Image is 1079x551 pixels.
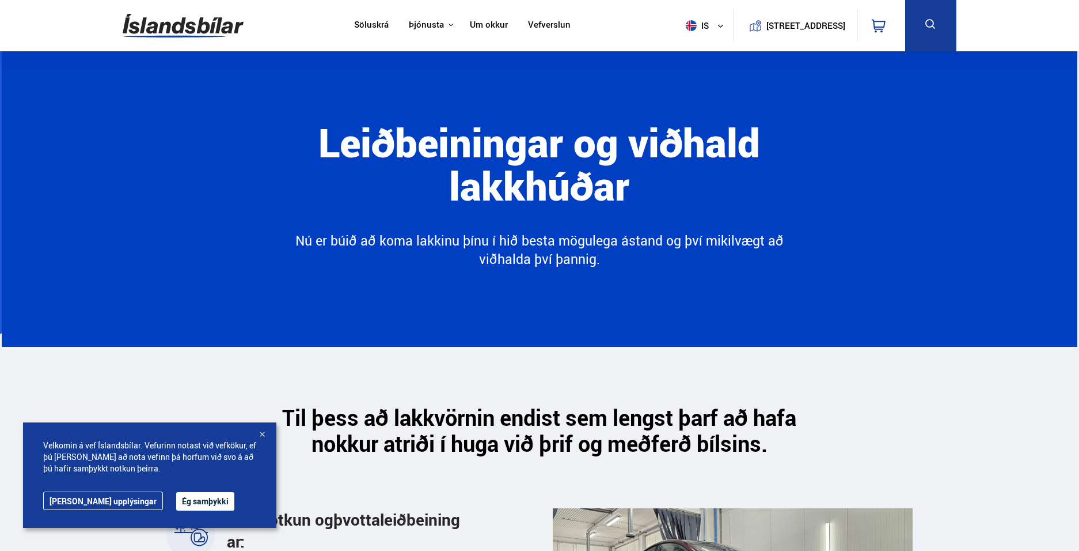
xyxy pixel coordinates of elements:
img: 8jzJrJhcPazwCiQI.svg [174,515,208,550]
a: Um okkur [470,20,508,32]
button: is [681,9,733,43]
button: Þjónusta [409,20,444,31]
p: Nú er búið að koma lakkinu þínu í hið besta mögulega ástand og því mikilvægt að viðhalda því þannig. [289,232,789,268]
a: Söluskrá [354,20,389,32]
a: [STREET_ADDRESS] [740,9,852,42]
button: Ég samþykki [176,492,234,511]
img: G0Ugv5HjCgRt.svg [123,7,244,44]
span: is [681,20,710,31]
button: [STREET_ADDRESS] [770,21,841,31]
a: Vefverslun [528,20,571,32]
h2: Til þess að lakkvörnin endist sem lengst þarf að hafa nokkur atriði í huga við þrif og meðferð bí... [248,405,831,456]
button: Opna LiveChat spjallviðmót [9,5,44,39]
img: svg+xml;base64,PHN2ZyB4bWxucz0iaHR0cDovL3d3dy53My5vcmcvMjAwMC9zdmciIHdpZHRoPSI1MTIiIGhlaWdodD0iNT... [686,20,697,31]
span: Velkomin á vef Íslandsbílar. Vefurinn notast við vefkökur, ef þú [PERSON_NAME] að nota vefinn þá ... [43,440,256,474]
h1: Leiðbeiningar og viðhald lakkhúðar [227,120,852,232]
a: [PERSON_NAME] upplýsingar [43,492,163,510]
